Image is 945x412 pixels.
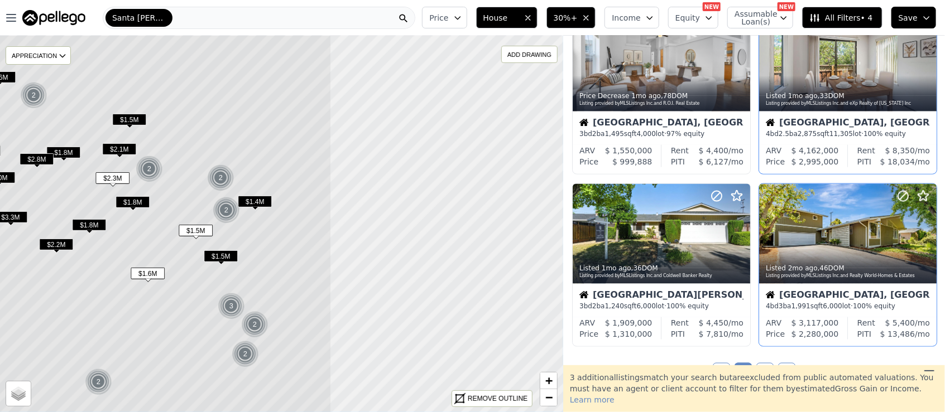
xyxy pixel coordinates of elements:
[39,239,73,255] div: $2.2M
[829,130,853,138] span: 11,305
[766,328,785,340] div: Price
[422,7,467,28] button: Price
[699,146,728,155] span: $ 4,400
[72,219,106,231] span: $1.8M
[204,250,238,262] span: $1.5M
[554,12,578,23] span: 30%+
[766,302,930,311] div: 4 bd 3 ba sqft lot · 100% equity
[579,317,595,328] div: ARV
[605,146,653,155] span: $ 1,550,000
[671,328,685,340] div: PITI
[579,273,745,279] div: Listing provided by MLSListings Inc. and Coldwell Banker Realty
[689,145,743,156] div: /mo
[102,143,136,155] span: $2.1M
[602,264,631,272] time: 2025-07-14 08:00
[689,317,743,328] div: /mo
[631,92,661,100] time: 2025-07-19 23:22
[95,172,129,184] span: $2.3M
[735,363,752,377] a: Page 2 is your current page
[699,318,728,327] span: $ 4,450
[798,130,817,138] span: 2,875
[540,389,557,406] a: Zoom out
[579,118,743,129] div: [GEOGRAPHIC_DATA], [GEOGRAPHIC_DATA]
[823,302,842,310] span: 6,000
[218,293,244,319] div: 3
[545,390,553,404] span: −
[563,365,945,412] div: 3 additional listing s match your search but are excluded from public automated valuations. You m...
[899,12,918,23] span: Save
[636,302,655,310] span: 6,000
[545,374,553,387] span: +
[766,100,931,107] div: Listing provided by MLSListings Inc. and eXp Realty of [US_STATE] Inc
[766,317,781,328] div: ARV
[792,146,839,155] span: $ 4,162,000
[213,197,239,224] div: 2
[809,12,872,23] span: All Filters • 4
[766,156,785,167] div: Price
[880,329,915,338] span: $ 13,486
[218,293,245,319] img: g1.png
[39,239,73,250] span: $2.2M
[238,196,272,207] span: $1.4M
[20,82,47,109] div: 2
[102,143,136,159] div: $2.1M
[756,363,774,377] a: Page 3
[207,164,234,191] img: g1.png
[685,156,743,167] div: /mo
[671,317,689,328] div: Rent
[46,147,80,163] div: $1.8M
[699,329,728,338] span: $ 7,810
[788,264,818,272] time: 2025-07-04 05:15
[95,172,129,188] div: $2.3M
[483,12,519,23] span: House
[703,2,721,11] div: NEW
[766,290,775,299] img: House
[871,328,930,340] div: /mo
[241,311,268,338] div: 2
[766,273,931,279] div: Listing provided by MLSListings Inc. and Realty World-Homes & Estates
[116,196,150,212] div: $1.8M
[204,250,238,266] div: $1.5M
[502,46,557,62] div: ADD DRAWING
[766,118,775,127] img: House
[476,7,538,28] button: House
[671,145,689,156] div: Rent
[579,129,743,138] div: 3 bd 2 ba sqft lot · 97% equity
[875,317,930,328] div: /mo
[85,369,112,395] img: g1.png
[699,157,728,166] span: $ 6,127
[612,12,641,23] span: Income
[668,7,718,28] button: Equity
[131,268,165,284] div: $1.6M
[778,363,795,377] a: Page 4
[605,318,653,327] span: $ 1,909,000
[46,147,80,158] span: $1.8M
[179,225,213,236] span: $1.5M
[671,156,685,167] div: PITI
[20,82,47,109] img: g1.png
[675,12,700,23] span: Equity
[579,302,743,311] div: 3 bd 2 ba sqft lot · 100% equity
[792,157,839,166] span: $ 2,995,000
[792,329,839,338] span: $ 2,280,000
[20,153,54,165] span: $2.8M
[546,7,596,28] button: 30%+
[612,157,652,166] span: $ 999,888
[6,46,71,65] div: APPRECIATION
[136,156,162,182] div: 2
[766,145,781,156] div: ARV
[885,318,915,327] span: $ 5,400
[572,183,750,347] a: Listed 1mo ago,36DOMListing provided byMLSListings Inc.and Coldwell Banker RealtyHouse[GEOGRAPHIC...
[759,183,936,347] a: Listed 2mo ago,46DOMListing provided byMLSListings Inc.and Realty World-Homes & EstatesHouse[GEOG...
[579,290,588,299] img: House
[891,7,936,28] button: Save
[766,91,931,100] div: Listed , 33 DOM
[579,156,598,167] div: Price
[579,264,745,273] div: Listed , 36 DOM
[605,130,624,138] span: 1,495
[179,225,213,241] div: $1.5M
[766,129,930,138] div: 4 bd 2.5 ba sqft lot · 100% equity
[759,12,936,175] a: Listed 1mo ago,33DOMListing provided byMLSListings Inc.and eXp Realty of [US_STATE] IncHouse[GEOG...
[579,118,588,127] img: House
[875,145,930,156] div: /mo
